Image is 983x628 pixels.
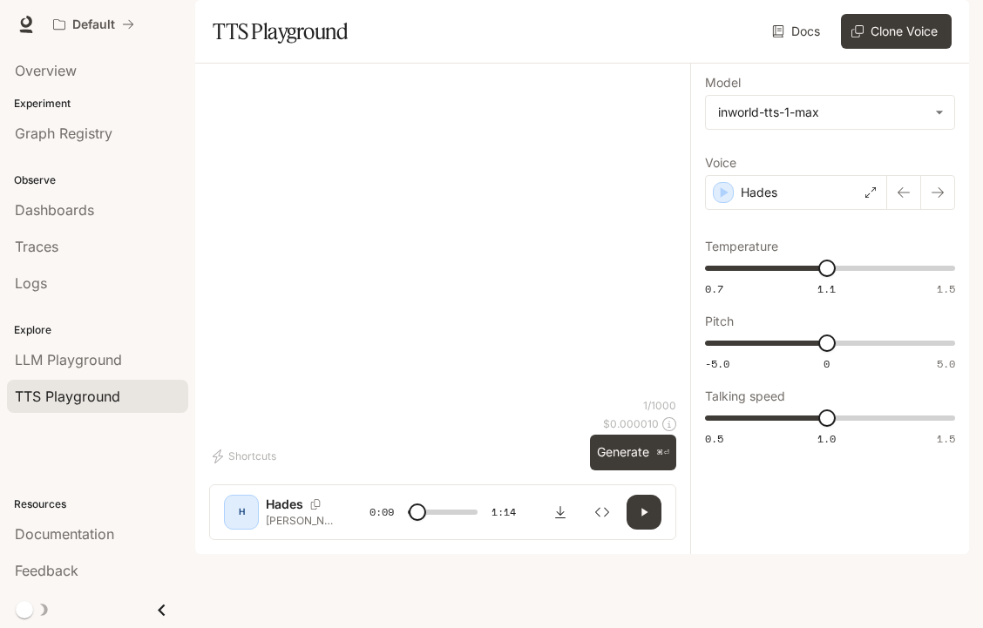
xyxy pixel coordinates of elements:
[266,496,303,513] p: Hades
[718,104,926,121] div: inworld-tts-1-max
[705,281,723,296] span: 0.7
[266,513,334,528] p: [PERSON_NAME] studied her eyes. She ﬂopped back, weak but alive. Later on... At the [GEOGRAPHIC_D...
[491,503,516,521] span: 1:14
[585,495,620,530] button: Inspect
[369,503,394,521] span: 0:09
[227,498,255,526] div: H
[817,431,836,446] span: 1.0
[824,356,830,371] span: 0
[209,442,283,470] button: Shortcuts
[937,281,955,296] span: 1.5
[937,356,955,371] span: 5.0
[705,431,723,446] span: 0.5
[656,448,669,458] p: ⌘⏎
[769,14,827,49] a: Docs
[590,435,676,470] button: Generate⌘⏎
[817,281,836,296] span: 1.1
[213,14,348,49] h1: TTS Playground
[72,17,115,32] p: Default
[937,431,955,446] span: 1.5
[706,96,954,129] div: inworld-tts-1-max
[741,184,777,201] p: Hades
[543,495,578,530] button: Download audio
[705,157,736,169] p: Voice
[303,499,328,510] button: Copy Voice ID
[841,14,952,49] button: Clone Voice
[45,7,142,42] button: All workspaces
[705,315,734,328] p: Pitch
[705,77,741,89] p: Model
[705,390,785,402] p: Talking speed
[705,356,729,371] span: -5.0
[705,240,778,253] p: Temperature
[603,416,659,431] p: $ 0.000010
